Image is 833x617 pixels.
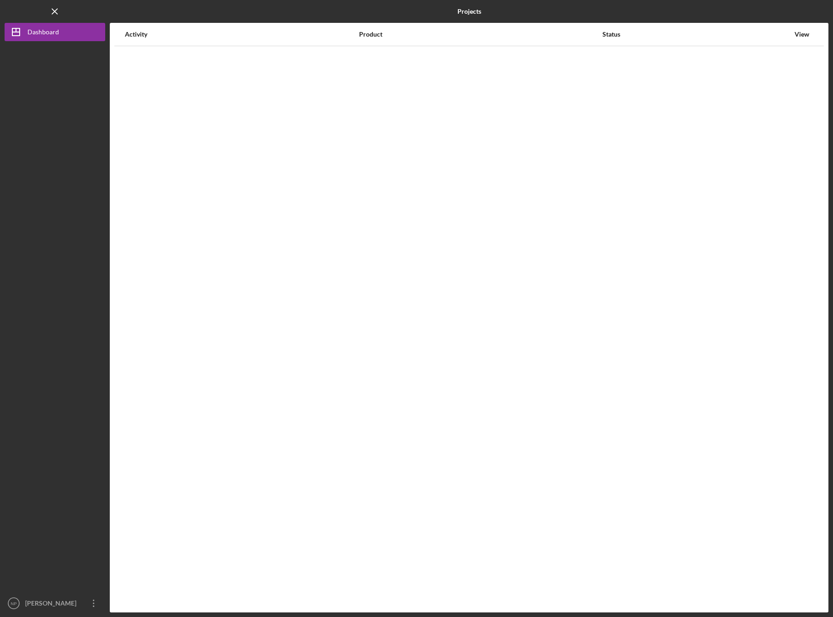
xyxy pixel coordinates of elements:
[27,23,59,43] div: Dashboard
[457,8,481,15] b: Projects
[5,594,105,612] button: NP[PERSON_NAME]
[23,594,82,615] div: [PERSON_NAME]
[602,31,790,38] div: Status
[790,31,813,38] div: View
[5,23,105,41] button: Dashboard
[359,31,602,38] div: Product
[125,31,358,38] div: Activity
[11,601,16,606] text: NP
